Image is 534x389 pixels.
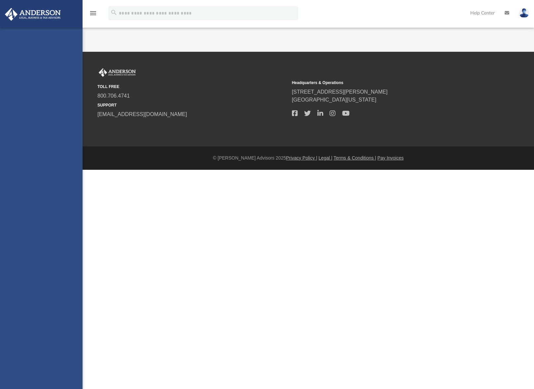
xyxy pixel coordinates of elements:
a: 800.706.4741 [97,93,130,99]
i: search [110,9,118,16]
a: Legal | [319,155,333,161]
a: Terms & Conditions | [334,155,376,161]
img: Anderson Advisors Platinum Portal [3,8,63,21]
i: menu [89,9,97,17]
small: Headquarters & Operations [292,80,482,86]
img: User Pic [519,8,529,18]
a: [STREET_ADDRESS][PERSON_NAME] [292,89,388,95]
img: Anderson Advisors Platinum Portal [97,68,137,77]
div: © [PERSON_NAME] Advisors 2025 [83,155,534,162]
a: [GEOGRAPHIC_DATA][US_STATE] [292,97,376,103]
small: TOLL FREE [97,84,287,90]
small: SUPPORT [97,102,287,108]
a: menu [89,13,97,17]
a: Pay Invoices [377,155,404,161]
a: [EMAIL_ADDRESS][DOMAIN_NAME] [97,111,187,117]
a: Privacy Policy | [286,155,317,161]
